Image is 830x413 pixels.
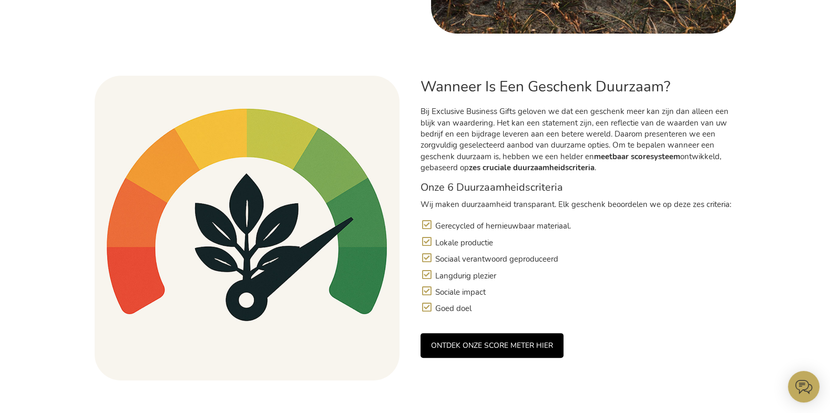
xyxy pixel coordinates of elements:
[421,199,741,210] p: Wij maken duurzaamheid transparant. Elk geschenk beoordelen we op deze zes criteria:
[95,76,399,380] img: Eco_Friendly_Sustainable_Gifts_Score
[421,106,741,174] p: Bij Exclusive Business Gifts geloven we dat een geschenk meer kan zijn dan alleen een blijk van w...
[421,333,563,358] a: ONTDEK ONZE SCORE METER HIER
[435,238,493,248] span: Lokale productie
[435,303,472,314] span: Goed doel
[435,287,486,297] span: Sociale impact
[435,254,558,264] span: Sociaal verantwoord geproduceerd
[594,151,680,162] strong: meetbaar scoresysteem
[421,182,741,193] h3: Onze 6 Duurzaamheidscriteria
[435,271,496,281] span: Langdurig plezier
[421,79,741,95] h2: Wanneer Is Een Geschenk Duurzaam?
[469,162,595,173] strong: zes cruciale duurzaamheidscriteria
[435,221,571,231] span: Gerecycled of hernieuwbaar materiaal.
[788,371,819,402] iframe: belco-activator-frame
